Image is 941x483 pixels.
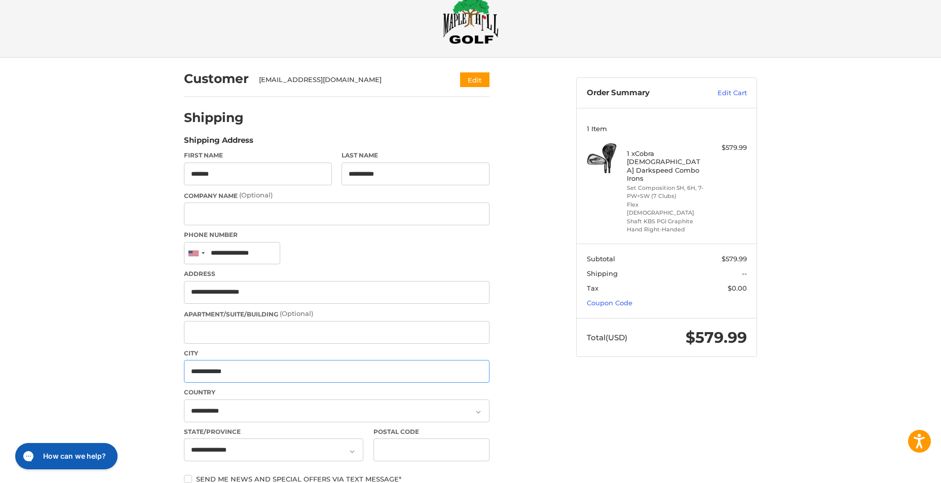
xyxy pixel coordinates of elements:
li: Hand Right-Handed [627,225,704,234]
label: Send me news and special offers via text message* [184,475,490,483]
h3: Order Summary [587,88,696,98]
span: -- [742,269,747,277]
span: Subtotal [587,255,615,263]
li: Set Composition 5H, 6H, 7-PW+SW (7 Clubs) [627,184,704,200]
small: (Optional) [280,309,313,317]
div: $579.99 [707,143,747,153]
span: Tax [587,284,598,292]
h3: 1 Item [587,125,747,133]
span: Shipping [587,269,618,277]
label: Last Name [342,151,490,160]
span: $579.99 [722,255,747,263]
a: Edit Cart [696,88,747,98]
iframe: Gorgias live chat messenger [10,439,121,473]
div: United States: +1 [184,243,208,264]
li: Shaft KBS PGI Graphite [627,217,704,226]
label: Apartment/Suite/Building [184,309,490,319]
button: Edit [460,72,490,87]
li: Flex [DEMOGRAPHIC_DATA] [627,200,704,217]
span: Total (USD) [587,333,627,342]
span: $579.99 [686,328,747,347]
label: Phone Number [184,230,490,239]
div: [EMAIL_ADDRESS][DOMAIN_NAME] [259,75,441,85]
label: City [184,349,490,358]
label: State/Province [184,427,363,436]
label: Company Name [184,190,490,200]
h2: Shipping [184,110,244,126]
small: (Optional) [239,191,273,199]
label: First Name [184,151,332,160]
h4: 1 x Cobra [DEMOGRAPHIC_DATA] Darkspeed Combo Irons [627,149,704,182]
label: Country [184,388,490,397]
legend: Shipping Address [184,135,253,151]
label: Address [184,269,490,278]
h2: Customer [184,71,249,87]
a: Coupon Code [587,299,632,307]
label: Postal Code [373,427,490,436]
span: $0.00 [728,284,747,292]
